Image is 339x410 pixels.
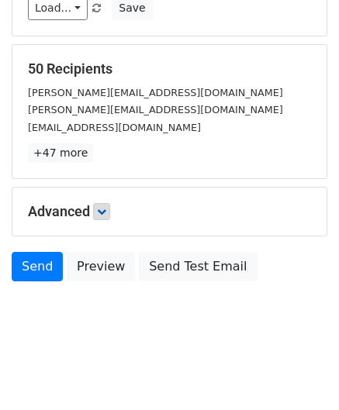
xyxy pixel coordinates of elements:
[139,252,257,281] a: Send Test Email
[28,143,93,163] a: +47 more
[28,122,201,133] small: [EMAIL_ADDRESS][DOMAIN_NAME]
[28,60,311,78] h5: 50 Recipients
[12,252,63,281] a: Send
[28,104,283,115] small: [PERSON_NAME][EMAIL_ADDRESS][DOMAIN_NAME]
[28,203,311,220] h5: Advanced
[67,252,135,281] a: Preview
[28,87,283,98] small: [PERSON_NAME][EMAIL_ADDRESS][DOMAIN_NAME]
